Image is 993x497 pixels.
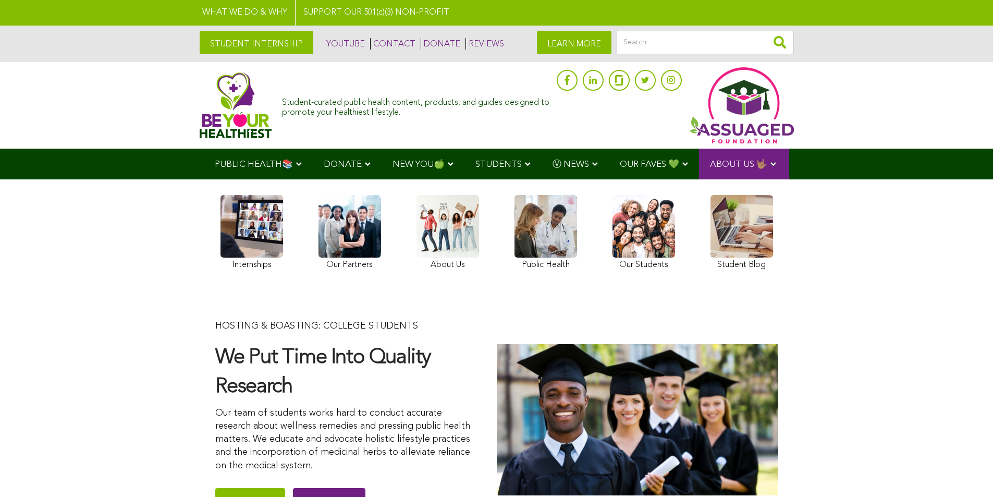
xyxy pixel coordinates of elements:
span: ABOUT US 🤟🏽 [710,160,767,169]
a: YOUTUBE [324,38,365,50]
span: PUBLIC HEALTH📚 [215,160,293,169]
div: Student-curated public health content, products, and guides designed to promote your healthiest l... [282,93,551,118]
img: glassdoor [615,75,622,86]
a: DONATE [421,38,460,50]
a: LEARN MORE [537,31,611,54]
img: Assuaged App [690,67,794,143]
span: Ⓥ NEWS [553,160,589,169]
input: Search [617,31,794,54]
a: STUDENT INTERNSHIP [200,31,313,54]
p: HOSTING & BOASTING: COLLEGE STUDENTS [215,320,476,333]
span: NEW YOU🍏 [393,160,445,169]
p: Our team of students works hard to conduct accurate research about wellness remedies and pressing... [215,407,476,472]
img: Support-Assuaged-Dream-Team-Students 1 [497,344,778,495]
span: STUDENTS [475,160,522,169]
span: DONATE [324,160,362,169]
img: Assuaged [200,72,272,138]
a: CONTACT [370,38,415,50]
div: Navigation Menu [200,149,794,179]
iframe: Chat Widget [941,447,993,497]
strong: We Put Time Into Quality Research [215,347,431,397]
a: REVIEWS [465,38,504,50]
span: OUR FAVES 💚 [620,160,679,169]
